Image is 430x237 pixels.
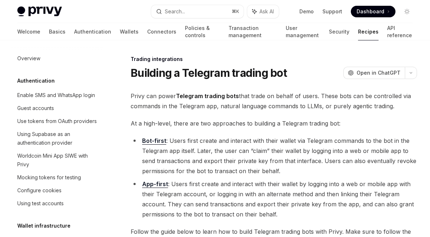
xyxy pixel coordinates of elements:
[351,6,395,17] a: Dashboard
[142,180,168,188] a: App-first
[131,136,417,176] li: : Users first create and interact with their wallet via Telegram commands to the bot in the Teleg...
[228,23,277,40] a: Transaction management
[17,76,55,85] h5: Authentication
[17,186,62,195] div: Configure cookies
[17,199,64,208] div: Using test accounts
[299,8,314,15] a: Demo
[131,56,417,63] div: Trading integrations
[247,5,279,18] button: Ask AI
[12,184,104,197] a: Configure cookies
[12,52,104,65] a: Overview
[329,23,349,40] a: Security
[165,7,185,16] div: Search...
[343,67,405,79] button: Open in ChatGPT
[17,91,95,100] div: Enable SMS and WhatsApp login
[286,23,320,40] a: User management
[232,9,239,14] span: ⌘ K
[131,179,417,219] li: : Users first create and interact with their wallet by logging into a web or mobile app with thei...
[17,221,71,230] h5: Wallet infrastructure
[120,23,139,40] a: Wallets
[49,23,65,40] a: Basics
[74,23,111,40] a: Authentication
[17,173,81,182] div: Mocking tokens for testing
[401,6,413,17] button: Toggle dark mode
[17,23,40,40] a: Welcome
[259,8,274,15] span: Ask AI
[142,137,166,145] a: Bot-first
[131,118,417,128] span: At a high-level, there are two approaches to building a Telegram trading bot:
[12,115,104,128] a: Use tokens from OAuth providers
[17,152,99,169] div: Worldcoin Mini App SIWE with Privy
[142,180,168,188] strong: App-first
[131,91,417,111] span: Privy can power that trade on behalf of users. These bots can be controlled via commands in the T...
[12,102,104,115] a: Guest accounts
[357,8,384,15] span: Dashboard
[322,8,342,15] a: Support
[12,171,104,184] a: Mocking tokens for testing
[12,128,104,149] a: Using Supabase as an authentication provider
[12,89,104,102] a: Enable SMS and WhatsApp login
[358,23,379,40] a: Recipes
[131,66,287,79] h1: Building a Telegram trading bot
[387,23,413,40] a: API reference
[185,23,220,40] a: Policies & controls
[17,54,40,63] div: Overview
[17,6,62,17] img: light logo
[17,130,99,147] div: Using Supabase as an authentication provider
[12,197,104,210] a: Using test accounts
[17,104,54,113] div: Guest accounts
[357,69,400,76] span: Open in ChatGPT
[176,92,239,100] strong: Telegram trading bots
[17,117,97,126] div: Use tokens from OAuth providers
[147,23,176,40] a: Connectors
[151,5,244,18] button: Search...⌘K
[12,149,104,171] a: Worldcoin Mini App SIWE with Privy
